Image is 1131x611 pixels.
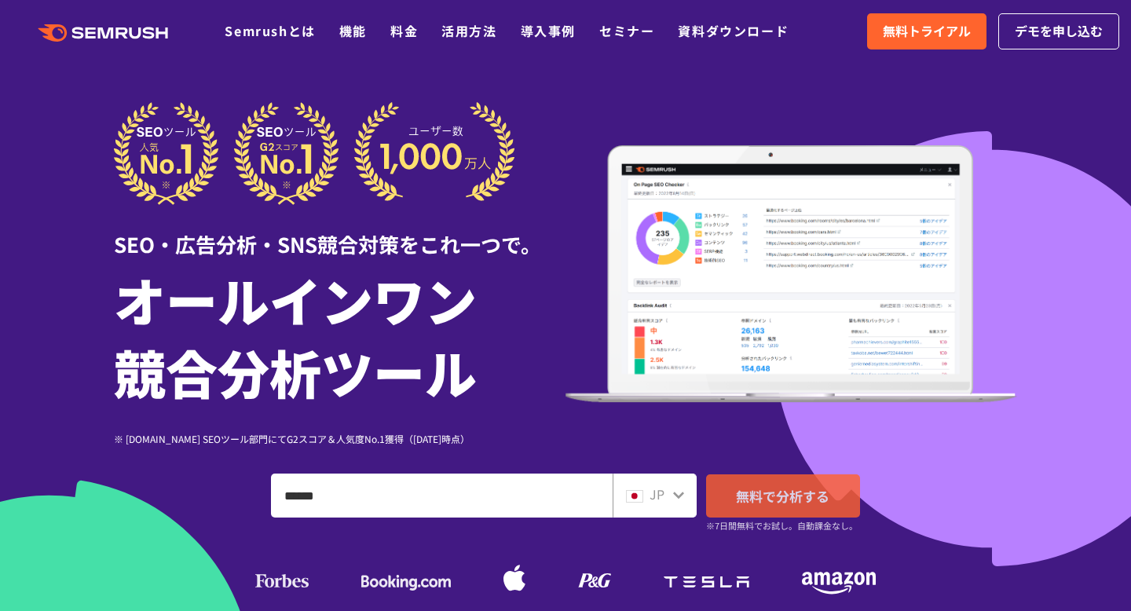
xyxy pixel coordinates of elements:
[998,13,1119,49] a: デモを申し込む
[441,21,496,40] a: 活用方法
[706,518,858,533] small: ※7日間無料でお試し。自動課金なし。
[225,21,315,40] a: Semrushとは
[114,263,565,408] h1: オールインワン 競合分析ツール
[867,13,986,49] a: 無料トライアル
[599,21,654,40] a: セミナー
[736,486,829,506] span: 無料で分析する
[706,474,860,518] a: 無料で分析する
[114,205,565,259] div: SEO・広告分析・SNS競合対策をこれ一つで。
[390,21,418,40] a: 料金
[678,21,789,40] a: 資料ダウンロード
[1015,21,1103,42] span: デモを申し込む
[114,431,565,446] div: ※ [DOMAIN_NAME] SEOツール部門にてG2スコア＆人気度No.1獲得（[DATE]時点）
[339,21,367,40] a: 機能
[521,21,576,40] a: 導入事例
[272,474,612,517] input: ドメイン、キーワードまたはURLを入力してください
[650,485,664,503] span: JP
[883,21,971,42] span: 無料トライアル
